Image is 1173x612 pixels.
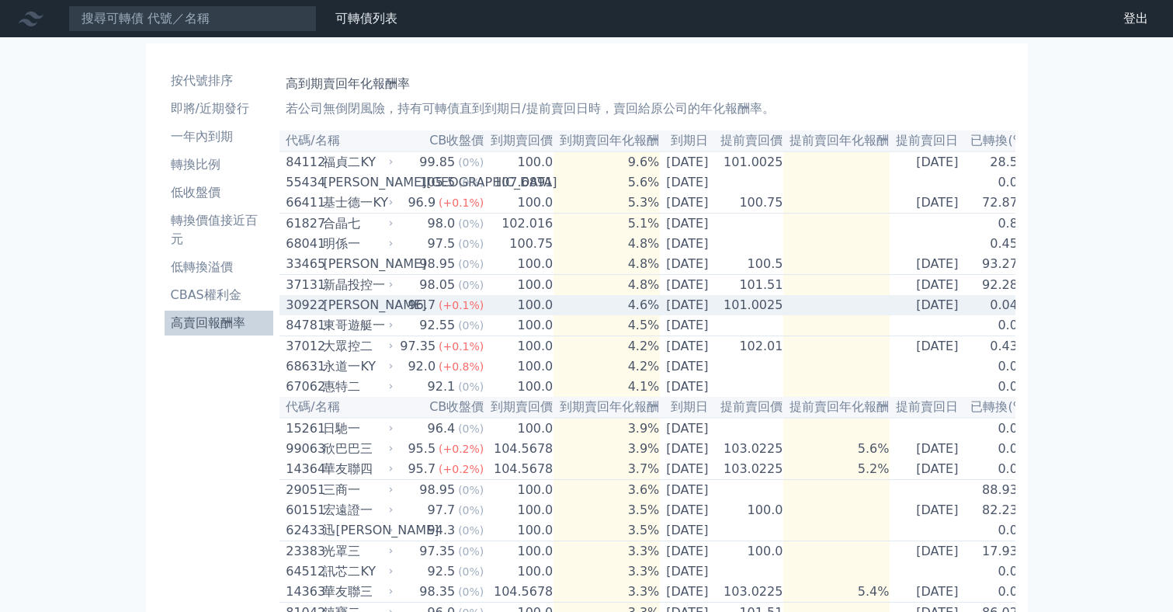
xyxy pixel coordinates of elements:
[660,234,714,254] td: [DATE]
[660,172,714,193] td: [DATE]
[964,130,1030,151] th: 已轉換(%)
[439,360,484,373] span: (+0.8%)
[783,397,890,418] th: 提前賣回年化報酬
[484,254,554,275] td: 100.0
[165,208,274,252] a: 轉換價值接近百元
[484,214,554,235] td: 102.016
[458,565,484,578] span: (0%)
[416,173,458,192] div: 105.5
[554,275,660,296] td: 4.8%
[484,295,554,315] td: 100.0
[554,439,660,459] td: 3.9%
[714,336,783,357] td: 102.01
[323,235,390,253] div: 明係一
[783,439,890,459] td: 5.6%
[554,356,660,377] td: 4.2%
[458,319,484,332] span: (0%)
[964,315,1030,336] td: 0.0%
[964,295,1030,315] td: 0.04%
[416,316,458,335] div: 92.55
[165,311,274,336] a: 高賣回報酬率
[323,377,390,396] div: 惠特二
[660,151,714,172] td: [DATE]
[783,459,890,480] td: 5.2%
[964,582,1030,603] td: 0.0%
[458,504,484,516] span: (0%)
[416,481,458,499] div: 98.95
[660,275,714,296] td: [DATE]
[660,439,714,459] td: [DATE]
[890,295,964,315] td: [DATE]
[458,586,484,598] span: (0%)
[660,500,714,520] td: [DATE]
[165,127,274,146] li: 一年內到期
[323,562,390,581] div: 訊芯二KY
[323,501,390,520] div: 宏遠證一
[484,275,554,296] td: 100.0
[714,459,783,480] td: 103.0225
[165,68,274,93] a: 按代號排序
[425,521,459,540] div: 94.3
[286,316,319,335] div: 84781
[323,542,390,561] div: 光罩三
[964,336,1030,357] td: 0.43%
[404,440,439,458] div: 95.5
[425,235,459,253] div: 97.5
[964,214,1030,235] td: 0.8%
[890,254,964,275] td: [DATE]
[425,377,459,396] div: 92.1
[660,356,714,377] td: [DATE]
[286,193,319,212] div: 66411
[484,541,554,562] td: 100.0
[890,275,964,296] td: [DATE]
[660,562,714,582] td: [DATE]
[660,397,714,418] th: 到期日
[286,235,319,253] div: 68041
[964,234,1030,254] td: 0.45%
[554,295,660,315] td: 4.6%
[714,439,783,459] td: 103.0225
[660,254,714,275] td: [DATE]
[165,99,274,118] li: 即將/近期發行
[165,283,274,308] a: CBAS權利金
[484,172,554,193] td: 107.6891
[286,276,319,294] div: 37131
[660,418,714,439] td: [DATE]
[439,443,484,455] span: (+0.2%)
[783,582,890,603] td: 5.4%
[165,286,274,304] li: CBAS權利金
[660,582,714,603] td: [DATE]
[416,255,458,273] div: 98.95
[554,397,660,418] th: 到期賣回年化報酬
[439,463,484,475] span: (+0.2%)
[335,11,397,26] a: 可轉債列表
[964,418,1030,439] td: 0.0%
[165,258,274,276] li: 低轉換溢價
[425,419,459,438] div: 96.4
[890,336,964,357] td: [DATE]
[404,193,439,212] div: 96.9
[660,520,714,541] td: [DATE]
[554,541,660,562] td: 3.3%
[286,440,319,458] div: 99063
[165,155,274,174] li: 轉換比例
[660,130,714,151] th: 到期日
[964,397,1030,418] th: 已轉換(%)
[323,440,390,458] div: 欣巴巴三
[165,314,274,332] li: 高賣回報酬率
[484,130,554,151] th: 到期賣回價
[890,193,964,214] td: [DATE]
[286,562,319,581] div: 64512
[554,562,660,582] td: 3.3%
[484,562,554,582] td: 100.0
[554,315,660,336] td: 4.5%
[554,234,660,254] td: 4.8%
[458,238,484,250] span: (0%)
[416,276,458,294] div: 98.05
[323,357,390,376] div: 永道一KY
[323,296,390,315] div: [PERSON_NAME]
[404,460,439,478] div: 95.7
[660,377,714,397] td: [DATE]
[554,520,660,541] td: 3.5%
[890,459,964,480] td: [DATE]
